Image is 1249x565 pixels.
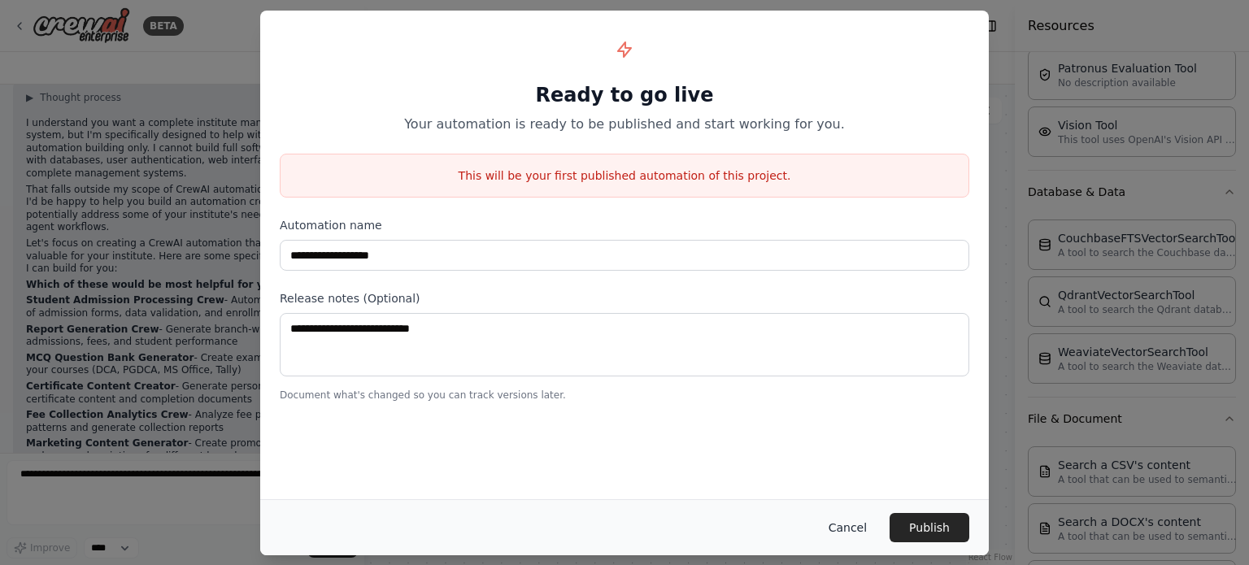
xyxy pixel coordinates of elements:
[280,115,969,134] p: Your automation is ready to be published and start working for you.
[280,290,969,306] label: Release notes (Optional)
[280,82,969,108] h1: Ready to go live
[280,389,969,402] p: Document what's changed so you can track versions later.
[281,167,968,184] p: This will be your first published automation of this project.
[890,513,969,542] button: Publish
[816,513,880,542] button: Cancel
[280,217,969,233] label: Automation name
